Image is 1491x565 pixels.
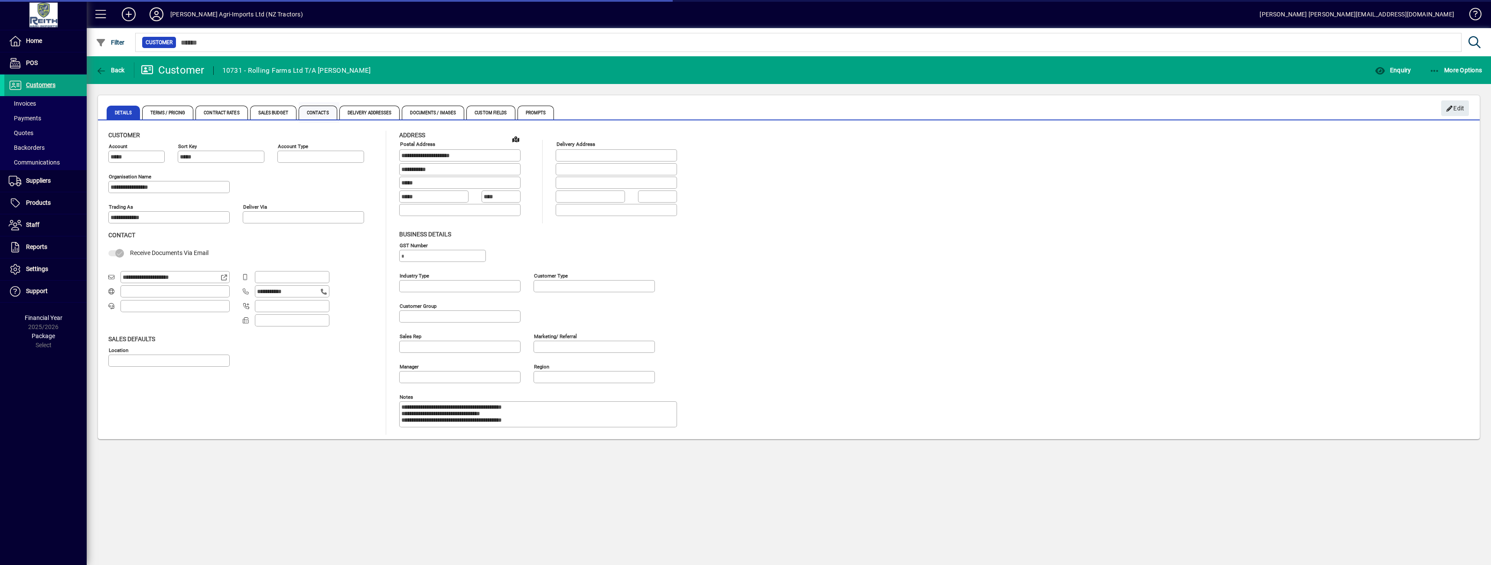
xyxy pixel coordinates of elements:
a: Support [4,281,87,302]
span: Customer [146,38,173,47]
a: Backorders [4,140,87,155]
span: Address [399,132,425,139]
mat-label: Customer group [400,303,436,309]
button: Enquiry [1373,62,1413,78]
mat-label: GST Number [400,242,428,248]
mat-label: Trading as [109,204,133,210]
mat-label: Organisation name [109,174,151,180]
span: Invoices [9,100,36,107]
a: Settings [4,258,87,280]
span: Customers [26,81,55,88]
span: Customer [108,132,140,139]
mat-label: Customer type [534,272,568,278]
button: Add [115,6,143,22]
span: Communications [9,159,60,166]
mat-label: Deliver via [243,204,267,210]
span: More Options [1429,67,1482,74]
a: Reports [4,236,87,258]
span: Payments [9,115,41,122]
span: Reports [26,243,47,250]
span: Contact [108,232,135,239]
span: Edit [1446,101,1465,116]
span: Support [26,287,48,294]
mat-label: Manager [400,363,419,369]
span: Receive Documents Via Email [130,249,208,256]
mat-label: Sort key [178,143,197,149]
span: Suppliers [26,177,51,184]
span: Package [32,333,55,339]
app-page-header-button: Back [87,62,134,78]
button: Edit [1441,100,1469,116]
a: Communications [4,155,87,170]
div: Customer [141,63,205,77]
div: 10731 - Rolling Farms Ltd T/A [PERSON_NAME] [222,64,371,77]
a: Suppliers [4,170,87,192]
span: Sales Budget [250,106,296,119]
span: Contacts [299,106,337,119]
div: [PERSON_NAME] Agri-Imports Ltd (NZ Tractors) [170,7,303,21]
span: Financial Year [25,314,62,321]
a: Quotes [4,126,87,140]
span: Home [26,37,42,44]
button: Profile [143,6,170,22]
span: Sales defaults [108,336,155,342]
span: Contract Rates [195,106,247,119]
span: Documents / Images [402,106,464,119]
span: Delivery Addresses [339,106,400,119]
a: Home [4,30,87,52]
mat-label: Notes [400,394,413,400]
mat-label: Region [534,363,549,369]
span: Settings [26,265,48,272]
mat-label: Marketing/ Referral [534,333,577,339]
span: POS [26,59,38,66]
a: Invoices [4,96,87,111]
span: Prompts [518,106,554,119]
span: Back [96,67,125,74]
a: View on map [509,132,523,146]
button: Back [94,62,127,78]
mat-label: Account [109,143,127,149]
span: Products [26,199,51,206]
a: Staff [4,214,87,236]
span: Quotes [9,129,33,136]
div: [PERSON_NAME] [PERSON_NAME][EMAIL_ADDRESS][DOMAIN_NAME] [1260,7,1454,21]
span: Filter [96,39,125,46]
span: Enquiry [1375,67,1411,74]
a: POS [4,52,87,74]
mat-label: Location [109,347,128,353]
a: Payments [4,111,87,126]
span: Staff [26,221,39,228]
a: Products [4,192,87,214]
span: Business details [399,231,451,238]
span: Details [107,106,140,119]
mat-label: Account Type [278,143,308,149]
button: More Options [1427,62,1484,78]
mat-label: Sales rep [400,333,421,339]
span: Backorders [9,144,45,151]
span: Terms / Pricing [142,106,194,119]
a: Knowledge Base [1463,2,1480,30]
mat-label: Industry type [400,272,429,278]
button: Filter [94,35,127,50]
span: Custom Fields [466,106,515,119]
